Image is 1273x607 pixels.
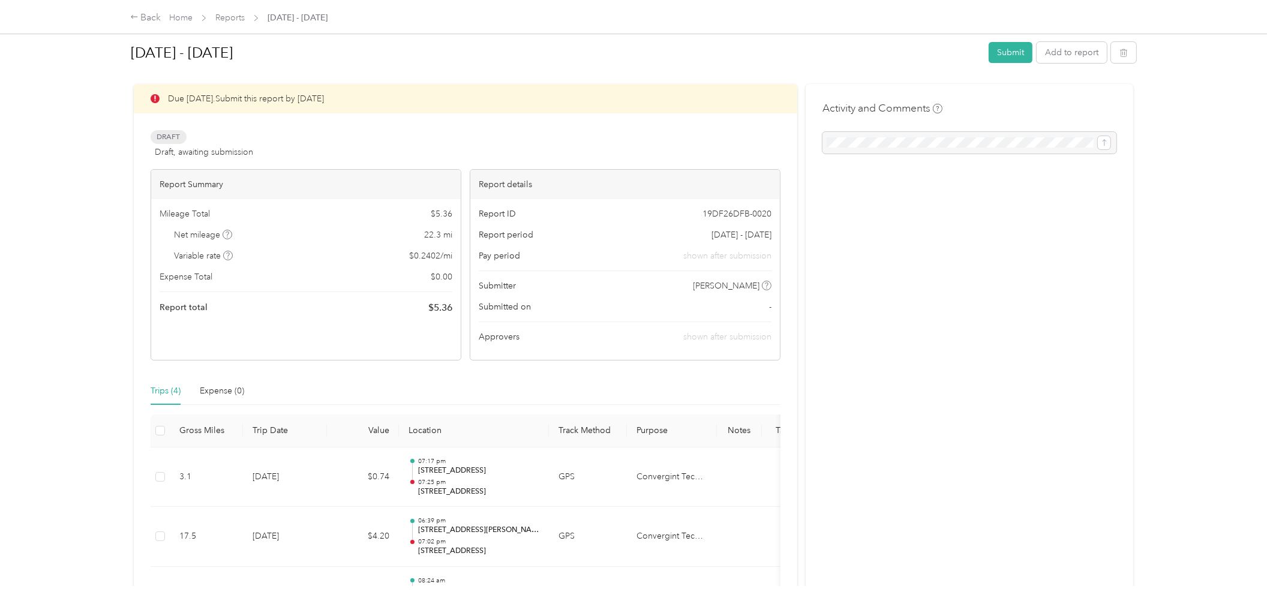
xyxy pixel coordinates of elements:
[200,384,244,398] div: Expense (0)
[717,414,762,447] th: Notes
[327,447,399,507] td: $0.74
[470,170,780,199] div: Report details
[327,414,399,447] th: Value
[822,101,942,116] h4: Activity and Comments
[627,414,717,447] th: Purpose
[170,414,243,447] th: Gross Miles
[418,537,539,546] p: 07:02 pm
[130,11,161,25] div: Back
[549,507,627,567] td: GPS
[627,447,717,507] td: Convergint Technologies
[169,13,193,23] a: Home
[683,332,771,342] span: shown after submission
[418,525,539,536] p: [STREET_ADDRESS][PERSON_NAME]
[160,301,208,314] span: Report total
[170,447,243,507] td: 3.1
[418,576,539,585] p: 08:24 am
[479,280,516,292] span: Submitter
[155,146,253,158] span: Draft, awaiting submission
[702,208,771,220] span: 19DF26DFB-0020
[160,208,210,220] span: Mileage Total
[418,546,539,557] p: [STREET_ADDRESS]
[431,271,452,283] span: $ 0.00
[627,507,717,567] td: Convergint Technologies
[399,414,549,447] th: Location
[479,250,520,262] span: Pay period
[479,229,533,241] span: Report period
[418,478,539,486] p: 07:25 pm
[175,229,233,241] span: Net mileage
[424,229,452,241] span: 22.3 mi
[769,301,771,313] span: -
[327,507,399,567] td: $4.20
[711,229,771,241] span: [DATE] - [DATE]
[170,507,243,567] td: 17.5
[131,38,980,67] h1: Aug 1 - 31, 2025
[693,280,760,292] span: [PERSON_NAME]
[418,486,539,497] p: [STREET_ADDRESS]
[160,271,212,283] span: Expense Total
[134,84,797,113] div: Due [DATE]. Submit this report by [DATE]
[418,465,539,476] p: [STREET_ADDRESS]
[431,208,452,220] span: $ 5.36
[418,585,539,596] p: 1587 NJ-23 S, [GEOGRAPHIC_DATA][PERSON_NAME], [GEOGRAPHIC_DATA], [GEOGRAPHIC_DATA]
[989,42,1032,63] button: Submit
[479,208,516,220] span: Report ID
[268,11,328,24] span: [DATE] - [DATE]
[151,130,187,144] span: Draft
[151,170,461,199] div: Report Summary
[215,13,245,23] a: Reports
[479,301,531,313] span: Submitted on
[409,250,452,262] span: $ 0.2402 / mi
[418,516,539,525] p: 06:39 pm
[549,414,627,447] th: Track Method
[479,330,520,343] span: Approvers
[243,507,327,567] td: [DATE]
[1206,540,1273,607] iframe: Everlance-gr Chat Button Frame
[428,301,452,315] span: $ 5.36
[418,457,539,465] p: 07:17 pm
[762,414,807,447] th: Tags
[683,250,771,262] span: shown after submission
[151,384,181,398] div: Trips (4)
[243,414,327,447] th: Trip Date
[1037,42,1107,63] button: Add to report
[175,250,233,262] span: Variable rate
[243,447,327,507] td: [DATE]
[549,447,627,507] td: GPS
